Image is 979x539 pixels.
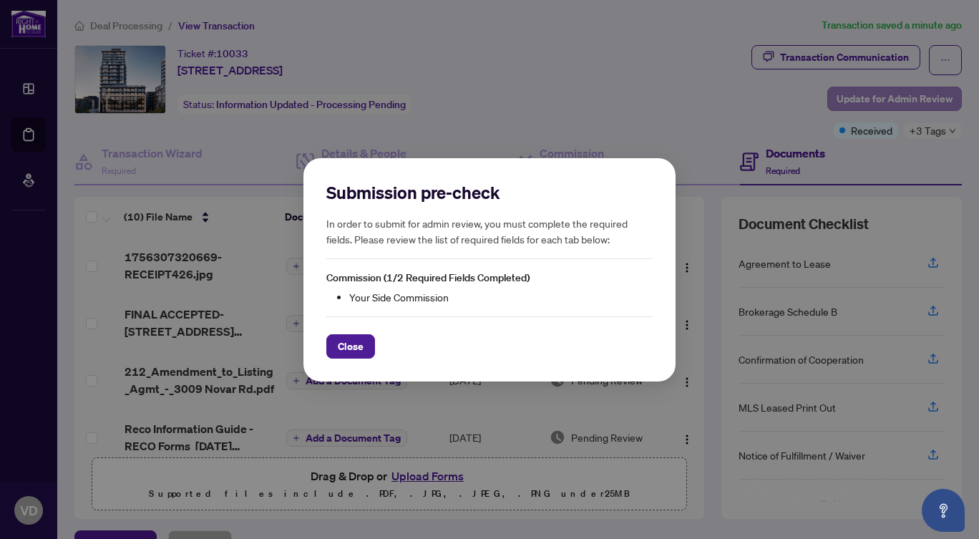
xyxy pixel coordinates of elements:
button: Open asap [922,489,965,532]
span: Close [338,334,364,357]
span: Commission (1/2 Required Fields Completed) [326,271,530,284]
button: Close [326,334,375,358]
h5: In order to submit for admin review, you must complete the required fields. Please review the lis... [326,215,653,247]
li: Your Side Commission [349,288,653,304]
h2: Submission pre-check [326,181,653,204]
